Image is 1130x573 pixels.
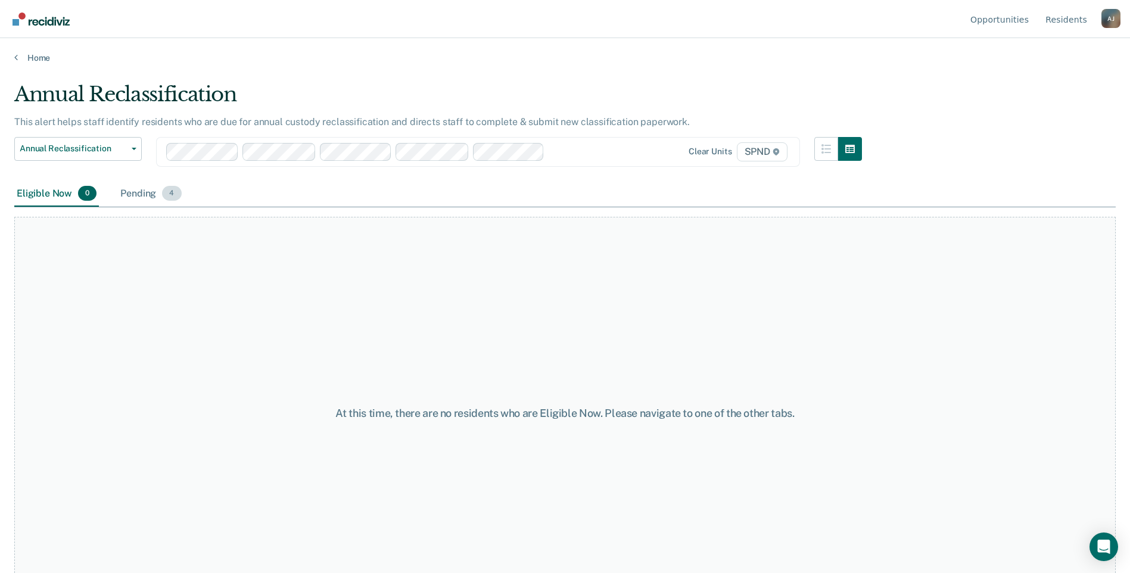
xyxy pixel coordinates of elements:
[1101,9,1120,28] div: A J
[737,142,787,161] span: SPND
[14,52,1116,63] a: Home
[20,144,127,154] span: Annual Reclassification
[14,137,142,161] button: Annual Reclassification
[13,13,70,26] img: Recidiviz
[1089,532,1118,561] div: Open Intercom Messenger
[14,181,99,207] div: Eligible Now0
[162,186,181,201] span: 4
[118,181,183,207] div: Pending4
[78,186,96,201] span: 0
[14,116,690,127] p: This alert helps staff identify residents who are due for annual custody reclassification and dir...
[689,147,732,157] div: Clear units
[1101,9,1120,28] button: Profile dropdown button
[290,407,841,420] div: At this time, there are no residents who are Eligible Now. Please navigate to one of the other tabs.
[14,82,862,116] div: Annual Reclassification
